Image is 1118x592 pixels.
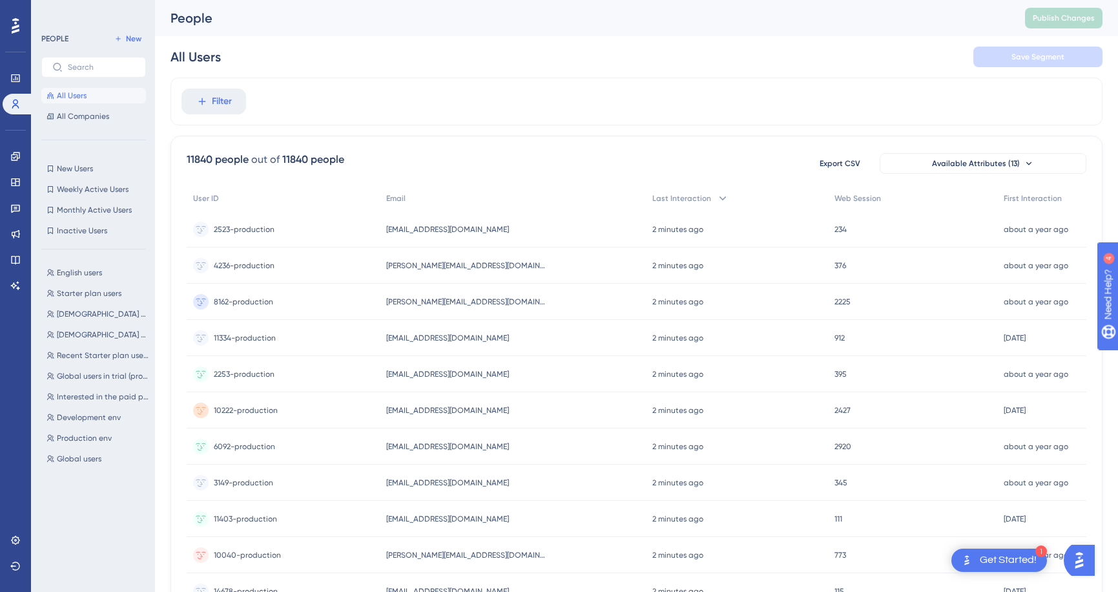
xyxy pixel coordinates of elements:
button: All Companies [41,109,146,124]
time: 2 minutes ago [652,297,703,306]
button: New [110,31,146,47]
span: [PERSON_NAME][EMAIL_ADDRESS][DOMAIN_NAME] [386,297,548,307]
span: Email [386,193,406,204]
span: [EMAIL_ADDRESS][DOMAIN_NAME] [386,369,509,379]
img: launcher-image-alternative-text [959,553,975,568]
time: 2 minutes ago [652,442,703,451]
span: [EMAIL_ADDRESS][DOMAIN_NAME] [386,478,509,488]
span: [EMAIL_ADDRESS][DOMAIN_NAME] [386,441,509,452]
div: Get Started! [980,553,1037,567]
time: 2 minutes ago [652,370,703,379]
time: about a year ago [1004,370,1068,379]
span: Inactive Users [57,226,107,236]
button: Production env [41,430,154,446]
button: Publish Changes [1025,8,1102,28]
time: about a year ago [1004,297,1068,306]
button: Inactive Users [41,223,146,238]
span: 2253-production [214,369,274,379]
div: All Users [171,48,221,66]
time: 2 minutes ago [652,514,703,523]
div: 11840 people [282,152,344,167]
span: 376 [834,260,846,271]
button: Monthly Active Users [41,202,146,218]
span: English users [57,268,102,278]
div: 4 [90,6,94,17]
span: 912 [834,333,845,343]
button: Global users in trial (production) [41,368,154,384]
span: All Users [57,90,87,101]
input: Search [68,63,135,72]
span: User ID [193,193,219,204]
span: 234 [834,224,847,235]
span: Monthly Active Users [57,205,132,215]
span: 395 [834,369,847,379]
span: [EMAIL_ADDRESS][DOMAIN_NAME] [386,224,509,235]
span: [PERSON_NAME][EMAIL_ADDRESS][DOMAIN_NAME] [386,550,548,560]
button: Interested in the paid plan [41,389,154,405]
button: Weekly Active Users [41,182,146,197]
button: Export CSV [807,153,872,174]
div: PEOPLE [41,34,68,44]
button: Available Attributes (13) [880,153,1086,174]
span: 2920 [834,441,851,452]
div: out of [251,152,280,167]
span: 773 [834,550,846,560]
button: [DEMOGRAPHIC_DATA] users-1 [41,306,154,322]
button: New Users [41,161,146,176]
time: 2 minutes ago [652,225,703,234]
span: Available Attributes (13) [932,158,1020,169]
button: Global users [41,451,154,467]
span: Starter plan users [57,288,121,299]
span: 10040-production [214,550,281,560]
button: English users [41,265,154,280]
span: Production env [57,433,112,443]
time: 2 minutes ago [652,406,703,415]
time: about a year ago [1004,478,1068,487]
div: 11840 people [187,152,249,167]
time: about a year ago [1004,261,1068,270]
span: Weekly Active Users [57,184,129,195]
span: Global users [57,454,101,464]
span: 8162-production [214,297,273,307]
span: [EMAIL_ADDRESS][DOMAIN_NAME] [386,333,509,343]
span: Recent Starter plan users (production) [57,350,149,361]
time: [DATE] [1004,406,1026,415]
span: New [126,34,141,44]
button: [DEMOGRAPHIC_DATA] users [41,327,154,343]
span: 111 [834,514,842,524]
span: [EMAIL_ADDRESS][DOMAIN_NAME] [386,405,509,416]
button: All Users [41,88,146,103]
span: Interested in the paid plan [57,392,149,402]
span: [DEMOGRAPHIC_DATA] users-1 [57,309,149,319]
span: 6092-production [214,441,275,452]
time: about a year ago [1004,225,1068,234]
span: Last Interaction [652,193,711,204]
span: 2523-production [214,224,274,235]
span: Publish Changes [1033,13,1095,23]
div: 1 [1035,545,1047,557]
span: Development env [57,412,121,423]
button: Save Segment [973,47,1102,67]
span: 4236-production [214,260,274,271]
span: Need Help? [30,3,81,19]
span: [DEMOGRAPHIC_DATA] users [57,330,149,340]
time: 2 minutes ago [652,333,703,343]
span: Web Session [834,193,881,204]
button: Development env [41,410,154,425]
time: 2 minutes ago [652,551,703,560]
span: 3149-production [214,478,273,488]
span: 10222-production [214,405,278,416]
time: 2 minutes ago [652,261,703,270]
span: [EMAIL_ADDRESS][DOMAIN_NAME] [386,514,509,524]
time: [DATE] [1004,333,1026,343]
button: Starter plan users [41,286,154,301]
span: Global users in trial (production) [57,371,149,381]
span: Export CSV [820,158,860,169]
span: Filter [212,94,232,109]
span: New Users [57,164,93,174]
button: Recent Starter plan users (production) [41,348,154,363]
span: 2225 [834,297,851,307]
span: Save Segment [1011,52,1064,62]
time: [DATE] [1004,514,1026,523]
